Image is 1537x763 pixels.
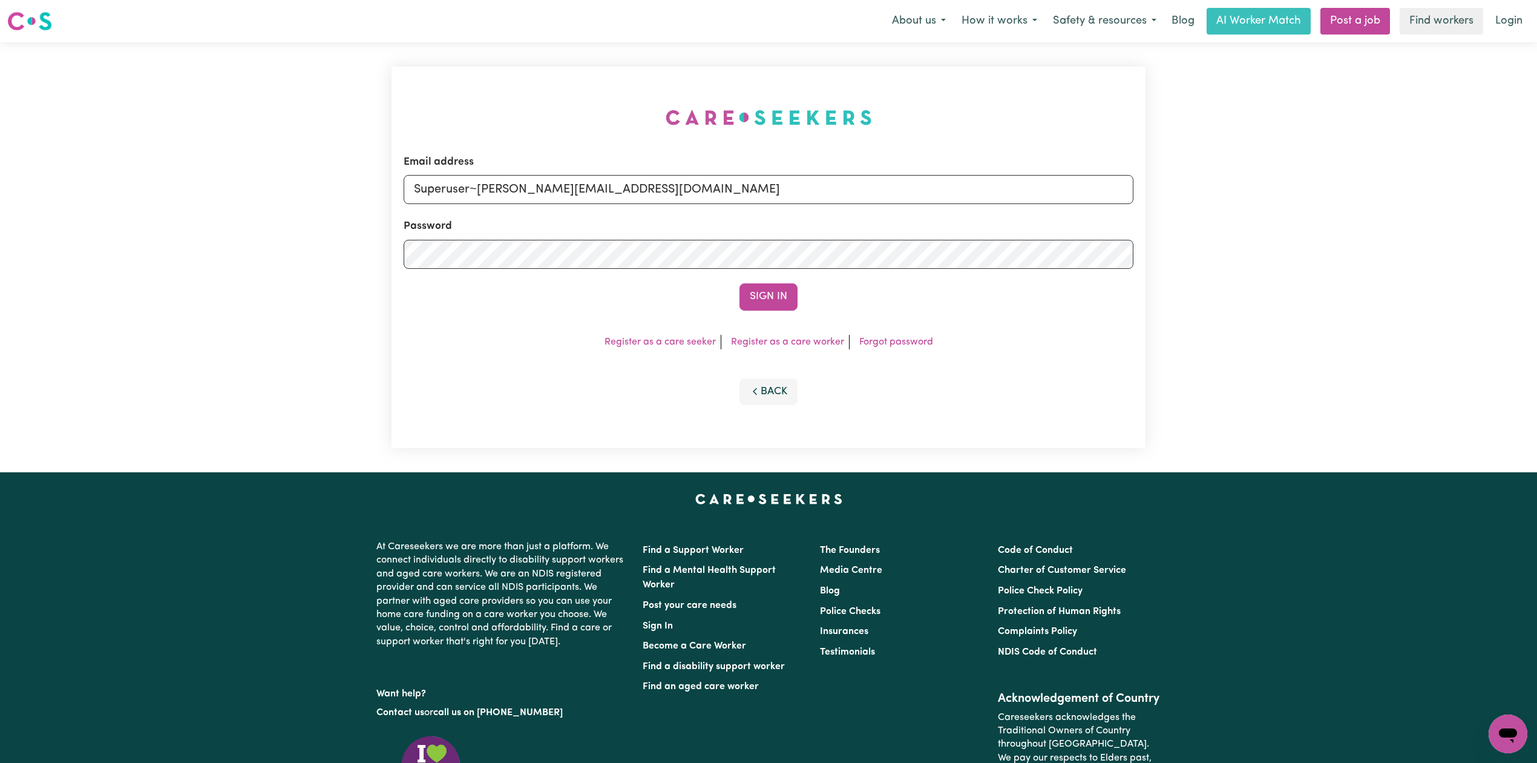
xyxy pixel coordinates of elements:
[998,647,1097,657] a: NDIS Code of Conduct
[1320,8,1390,35] a: Post a job
[1489,715,1527,753] iframe: Button to launch messaging window
[1207,8,1311,35] a: AI Worker Match
[998,692,1161,706] h2: Acknowledgement of Country
[820,607,880,616] a: Police Checks
[605,337,716,347] a: Register as a care seeker
[643,682,759,692] a: Find an aged care worker
[695,494,842,504] a: Careseekers home page
[998,607,1121,616] a: Protection of Human Rights
[1164,8,1202,35] a: Blog
[820,627,868,636] a: Insurances
[404,175,1133,204] input: Email address
[643,662,785,672] a: Find a disability support worker
[820,586,840,596] a: Blog
[739,283,798,310] button: Sign In
[739,378,798,405] button: Back
[820,566,882,575] a: Media Centre
[643,546,744,555] a: Find a Support Worker
[884,8,954,34] button: About us
[820,546,880,555] a: The Founders
[7,7,52,35] a: Careseekers logo
[643,641,746,651] a: Become a Care Worker
[643,621,673,631] a: Sign In
[998,586,1083,596] a: Police Check Policy
[376,701,628,724] p: or
[643,566,776,590] a: Find a Mental Health Support Worker
[7,10,52,32] img: Careseekers logo
[820,647,875,657] a: Testimonials
[1400,8,1483,35] a: Find workers
[433,708,563,718] a: call us on [PHONE_NUMBER]
[998,566,1126,575] a: Charter of Customer Service
[998,627,1077,636] a: Complaints Policy
[643,601,736,610] a: Post your care needs
[1045,8,1164,34] button: Safety & resources
[731,337,844,347] a: Register as a care worker
[954,8,1045,34] button: How it works
[1488,8,1530,35] a: Login
[998,546,1073,555] a: Code of Conduct
[376,708,424,718] a: Contact us
[404,154,474,170] label: Email address
[376,682,628,701] p: Want help?
[376,535,628,653] p: At Careseekers we are more than just a platform. We connect individuals directly to disability su...
[404,219,452,234] label: Password
[859,337,933,347] a: Forgot password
